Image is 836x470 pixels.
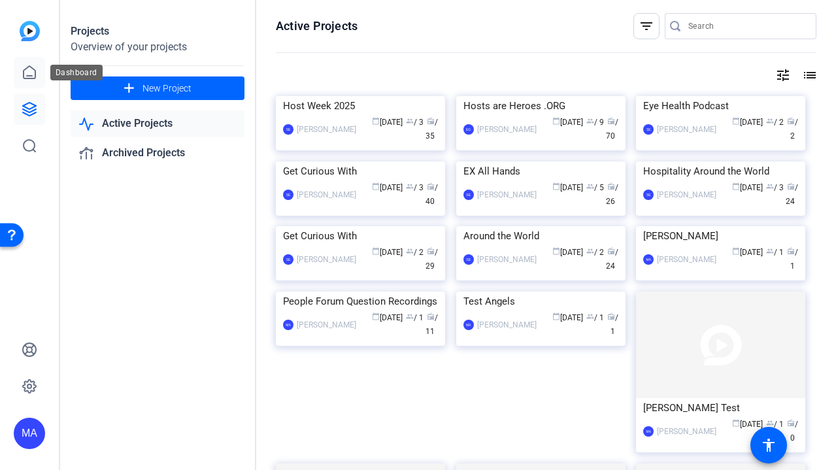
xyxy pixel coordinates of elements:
[643,254,654,265] div: MA
[276,18,358,34] h1: Active Projects
[732,118,763,127] span: [DATE]
[463,96,618,116] div: Hosts are Heroes .ORG
[14,418,45,449] div: MA
[463,320,474,330] div: MA
[766,248,784,257] span: / 1
[607,117,615,125] span: radio
[787,182,795,190] span: radio
[552,247,560,255] span: calendar_today
[406,248,424,257] span: / 2
[406,313,424,322] span: / 1
[426,313,438,336] span: / 11
[775,67,791,83] mat-icon: tune
[766,183,784,192] span: / 3
[643,124,654,135] div: SE
[283,96,438,116] div: Host Week 2025
[427,312,435,320] span: radio
[406,182,414,190] span: group
[427,182,435,190] span: radio
[427,117,435,125] span: radio
[688,18,806,34] input: Search
[463,124,474,135] div: EG
[372,183,403,192] span: [DATE]
[372,312,380,320] span: calendar_today
[406,183,424,192] span: / 3
[406,247,414,255] span: group
[607,312,615,320] span: radio
[787,247,795,255] span: radio
[477,253,537,266] div: [PERSON_NAME]
[406,312,414,320] span: group
[586,182,594,190] span: group
[477,318,537,331] div: [PERSON_NAME]
[607,313,618,336] span: / 1
[142,82,192,95] span: New Project
[477,123,537,136] div: [PERSON_NAME]
[20,21,40,41] img: blue-gradient.svg
[732,117,740,125] span: calendar_today
[406,117,414,125] span: group
[761,437,777,453] mat-icon: accessibility
[71,39,244,55] div: Overview of your projects
[283,254,293,265] div: SE
[732,182,740,190] span: calendar_today
[766,182,774,190] span: group
[787,248,798,271] span: / 1
[766,118,784,127] span: / 2
[586,312,594,320] span: group
[766,420,784,429] span: / 1
[477,188,537,201] div: [PERSON_NAME]
[787,117,795,125] span: radio
[71,140,244,167] a: Archived Projects
[71,76,244,100] button: New Project
[552,182,560,190] span: calendar_today
[732,419,740,427] span: calendar_today
[71,24,244,39] div: Projects
[283,320,293,330] div: MA
[787,419,795,427] span: radio
[121,80,137,97] mat-icon: add
[606,248,618,271] span: / 24
[372,182,380,190] span: calendar_today
[297,123,356,136] div: [PERSON_NAME]
[372,117,380,125] span: calendar_today
[552,117,560,125] span: calendar_today
[463,292,618,311] div: Test Angels
[766,247,774,255] span: group
[463,190,474,200] div: SE
[606,118,618,141] span: / 70
[552,118,583,127] span: [DATE]
[643,190,654,200] div: SE
[552,248,583,257] span: [DATE]
[786,183,798,206] span: / 24
[297,253,356,266] div: [PERSON_NAME]
[801,67,816,83] mat-icon: list
[657,188,716,201] div: [PERSON_NAME]
[586,183,604,192] span: / 5
[426,183,438,206] span: / 40
[297,318,356,331] div: [PERSON_NAME]
[732,247,740,255] span: calendar_today
[643,226,798,246] div: [PERSON_NAME]
[552,312,560,320] span: calendar_today
[732,420,763,429] span: [DATE]
[463,226,618,246] div: Around the World
[372,118,403,127] span: [DATE]
[657,253,716,266] div: [PERSON_NAME]
[552,313,583,322] span: [DATE]
[586,313,604,322] span: / 1
[586,117,594,125] span: group
[406,118,424,127] span: / 3
[639,18,654,34] mat-icon: filter_list
[283,124,293,135] div: SE
[463,161,618,181] div: EX All Hands
[732,248,763,257] span: [DATE]
[787,118,798,141] span: / 2
[766,419,774,427] span: group
[607,182,615,190] span: radio
[71,110,244,137] a: Active Projects
[766,117,774,125] span: group
[732,183,763,192] span: [DATE]
[372,248,403,257] span: [DATE]
[586,247,594,255] span: group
